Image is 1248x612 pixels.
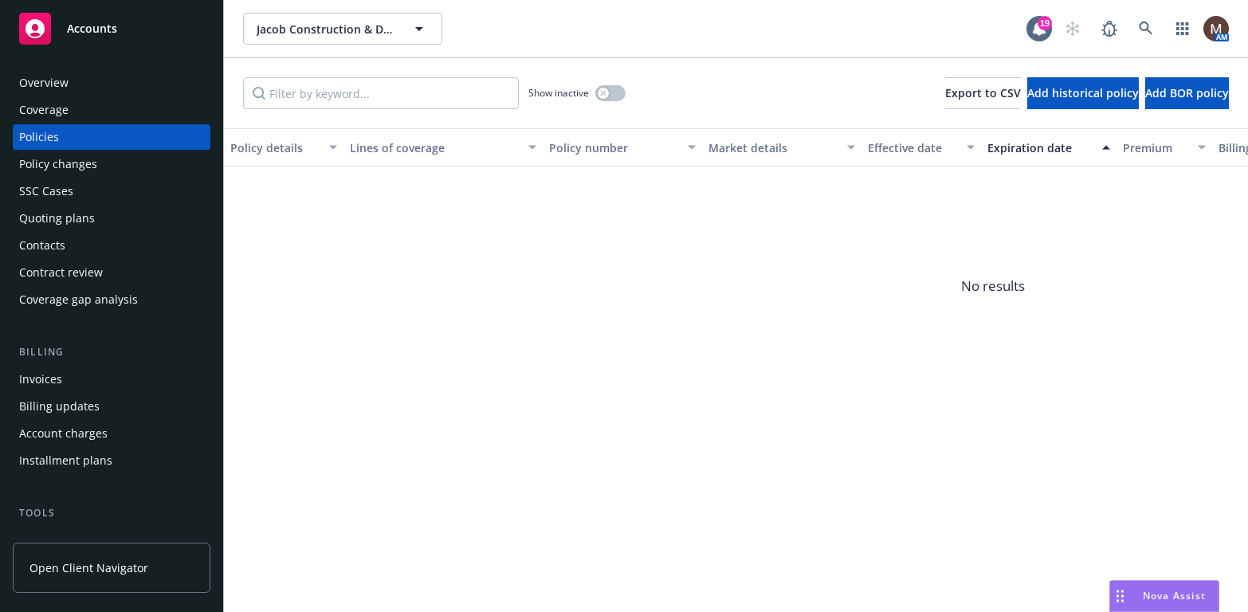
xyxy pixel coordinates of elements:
div: Manage files [19,528,87,553]
div: Billing updates [19,394,100,419]
div: Effective date [868,139,957,156]
a: Quoting plans [13,206,210,231]
a: Contract review [13,260,210,285]
div: Drag to move [1110,581,1130,611]
a: Report a Bug [1093,13,1125,45]
button: Add BOR policy [1145,77,1229,109]
a: Overview [13,70,210,96]
div: Quoting plans [19,206,95,231]
a: Coverage [13,97,210,123]
a: Switch app [1167,13,1199,45]
button: Jacob Construction & Design, Inc. [243,13,442,45]
div: Market details [708,139,838,156]
button: Market details [702,128,861,167]
div: Overview [19,70,69,96]
button: Premium [1117,128,1212,167]
button: Policy details [224,128,343,167]
img: photo [1203,16,1229,41]
div: 19 [1038,16,1052,30]
a: SSC Cases [13,178,210,204]
a: Policy changes [13,151,210,177]
div: Policy changes [19,151,97,177]
button: Lines of coverage [343,128,543,167]
div: Tools [13,505,210,521]
span: Nova Assist [1143,589,1206,602]
a: Coverage gap analysis [13,287,210,312]
div: Lines of coverage [350,139,519,156]
button: Add historical policy [1027,77,1139,109]
div: Premium [1123,139,1188,156]
div: SSC Cases [19,178,73,204]
span: Export to CSV [945,85,1021,100]
a: Search [1130,13,1162,45]
button: Policy number [543,128,702,167]
div: Expiration date [987,139,1093,156]
div: Policy number [549,139,678,156]
button: Export to CSV [945,77,1021,109]
a: Account charges [13,421,210,446]
button: Nova Assist [1109,580,1219,612]
div: Billing [13,344,210,360]
button: Expiration date [981,128,1117,167]
div: Invoices [19,367,62,392]
a: Manage files [13,528,210,553]
a: Installment plans [13,448,210,473]
a: Policies [13,124,210,150]
a: Billing updates [13,394,210,419]
div: Coverage [19,97,69,123]
div: Installment plans [19,448,112,473]
a: Contacts [13,233,210,258]
a: Accounts [13,6,210,51]
button: Effective date [861,128,981,167]
span: Add historical policy [1027,85,1139,100]
span: Add BOR policy [1145,85,1229,100]
span: Show inactive [528,86,589,100]
div: Contacts [19,233,65,258]
a: Invoices [13,367,210,392]
span: Accounts [67,22,117,35]
span: Open Client Navigator [29,559,148,576]
div: Coverage gap analysis [19,287,138,312]
a: Start snowing [1057,13,1089,45]
div: Account charges [19,421,108,446]
div: Policies [19,124,59,150]
input: Filter by keyword... [243,77,519,109]
div: Contract review [19,260,103,285]
div: Policy details [230,139,320,156]
span: Jacob Construction & Design, Inc. [257,21,394,37]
